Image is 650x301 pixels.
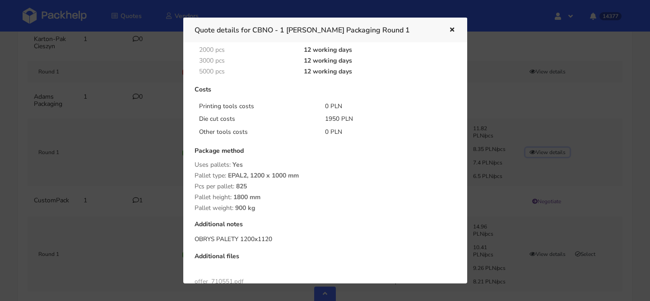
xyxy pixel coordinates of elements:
[319,128,445,137] div: 0 PLN
[228,171,299,187] span: EPAL2, 1200 x 1000 mm
[297,68,445,75] div: 12 working days
[235,204,255,219] span: 900 kg
[232,160,243,176] span: Yes
[193,102,319,111] div: Printing tools costs
[195,147,456,161] div: Package method
[195,277,244,286] a: offer_710551.pdf
[297,57,445,64] div: 12 working days
[319,114,445,123] div: 1950 PLN
[195,24,435,36] h3: Quote details for CBNO - 1 [PERSON_NAME] Packaging Round 1
[195,253,456,267] div: Additional files
[195,221,456,235] div: Additional notes
[195,86,456,100] div: Costs
[193,114,319,123] div: Die cut costs
[195,171,226,180] span: Pallet type:
[195,193,232,201] span: Pallet height:
[193,128,319,137] div: Other tools costs
[195,235,456,244] div: OBRYS PALETY 1200x1120
[193,68,298,75] div: 5000 pcs
[195,204,233,212] span: Pallet weight:
[195,160,231,169] span: Uses pallets:
[297,46,445,54] div: 12 working days
[195,182,234,191] span: Pcs per pallet:
[193,57,298,64] div: 3000 pcs
[236,182,247,197] span: 825
[233,193,260,208] span: 1800 mm
[193,46,298,54] div: 2000 pcs
[319,102,445,111] div: 0 PLN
